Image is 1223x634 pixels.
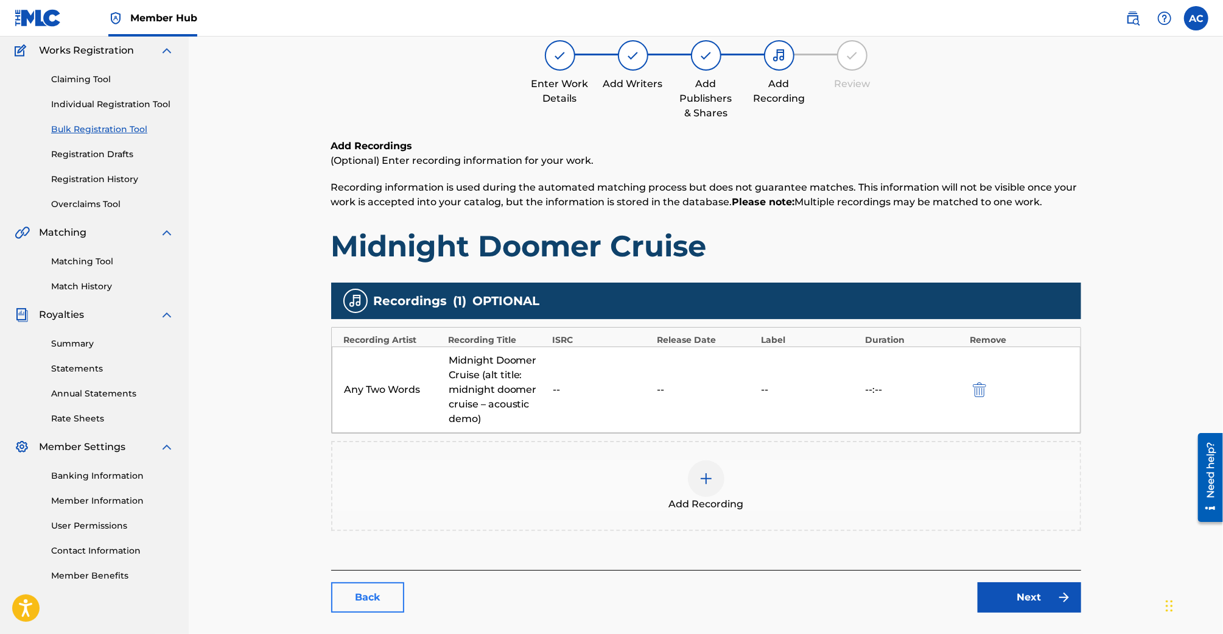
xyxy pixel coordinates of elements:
a: Bulk Registration Tool [51,123,174,136]
div: Any Two Words [345,382,443,397]
a: Banking Information [51,470,174,482]
img: search [1126,11,1140,26]
span: Member Settings [39,440,125,454]
img: expand [159,440,174,454]
a: Next [978,582,1081,613]
div: -- [553,382,651,397]
a: Individual Registration Tool [51,98,174,111]
span: Recording information is used during the automated matching process but does not guarantee matche... [331,181,1078,208]
a: Contact Information [51,544,174,557]
div: Label [761,334,859,347]
span: Matching [39,225,86,240]
img: step indicator icon for Add Writers [626,48,640,63]
div: Duration [866,334,964,347]
div: -- [657,382,755,397]
img: step indicator icon for Add Publishers & Shares [699,48,713,63]
div: -- [761,382,859,397]
a: Public Search [1121,6,1145,30]
div: Recording Artist [344,334,442,347]
a: Summary [51,337,174,350]
span: Recordings [374,292,447,310]
div: User Menu [1184,6,1208,30]
div: ISRC [552,334,650,347]
span: OPTIONAL [473,292,540,310]
strong: Please note: [732,196,795,208]
a: Back [331,582,404,613]
div: Review [822,77,883,91]
div: Help [1152,6,1177,30]
img: expand [159,43,174,58]
h1: Midnight Doomer Cruise [331,228,1081,264]
img: add [699,471,713,486]
div: --:-- [865,382,963,397]
a: Overclaims Tool [51,198,174,211]
div: Enter Work Details [530,77,590,106]
div: Remove [970,334,1068,347]
iframe: Chat Widget [1162,576,1223,634]
img: Works Registration [15,43,30,58]
img: Top Rightsholder [108,11,123,26]
a: Annual Statements [51,387,174,400]
div: Drag [1166,588,1173,624]
div: Add Recording [749,77,810,106]
div: Midnight Doomer Cruise (alt title: midnight doomer cruise – acoustic demo) [449,353,547,426]
a: User Permissions [51,520,174,532]
span: Member Hub [130,11,197,25]
span: Royalties [39,308,84,322]
img: step indicator icon for Review [845,48,860,63]
a: Member Information [51,495,174,507]
img: expand [159,308,174,322]
img: recording [348,294,363,308]
div: Recording Title [448,334,546,347]
a: Registration History [51,173,174,186]
a: Rate Sheets [51,412,174,425]
img: Matching [15,225,30,240]
a: Statements [51,362,174,375]
img: expand [159,225,174,240]
iframe: Resource Center [1189,428,1223,526]
span: ( 1 ) [454,292,467,310]
a: Match History [51,280,174,293]
img: Royalties [15,308,29,322]
a: Matching Tool [51,255,174,268]
span: Works Registration [39,43,134,58]
a: Claiming Tool [51,73,174,86]
a: Member Benefits [51,569,174,582]
div: Add Writers [603,77,664,91]
img: f7272a7cc735f4ea7f67.svg [1057,590,1071,605]
img: help [1157,11,1172,26]
div: Add Publishers & Shares [676,77,737,121]
img: MLC Logo [15,9,61,27]
span: (Optional) Enter recording information for your work. [331,155,594,166]
div: Release Date [657,334,755,347]
span: Add Recording [668,497,743,512]
a: Registration Drafts [51,148,174,161]
img: 12a2ab48e56ec057fbd8.svg [973,382,986,397]
h6: Add Recordings [331,139,1081,153]
img: step indicator icon for Enter Work Details [553,48,567,63]
img: Member Settings [15,440,29,454]
img: step indicator icon for Add Recording [772,48,787,63]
